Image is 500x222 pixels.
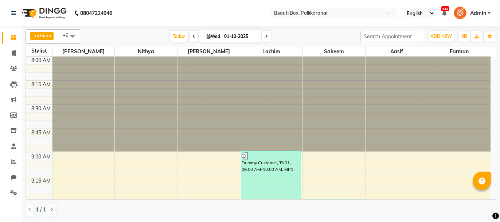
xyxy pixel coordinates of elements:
[63,32,74,38] span: +6
[177,47,240,56] span: [PERSON_NAME]
[36,206,46,214] span: 1 / 1
[19,3,69,23] img: logo
[115,47,177,56] span: Nithya
[30,81,52,88] div: 8:15 AM
[454,7,466,19] img: Admin
[30,177,52,185] div: 9:15 AM
[170,31,188,42] span: Today
[366,47,428,56] span: Aasif
[428,47,491,56] span: Farman
[442,10,446,16] a: 544
[303,47,365,56] span: Sakeem
[30,105,52,112] div: 8:30 AM
[441,6,449,11] span: 544
[30,57,52,64] div: 8:00 AM
[470,9,486,17] span: Admin
[469,193,493,215] iframe: chat widget
[52,47,115,56] span: [PERSON_NAME]
[360,31,424,42] input: Search Appointment
[429,31,454,42] button: ADD NEW
[26,47,52,55] div: Stylist
[240,47,302,56] span: Lachim
[30,129,52,137] div: 8:45 AM
[222,31,258,42] input: 2025-10-01
[30,153,52,161] div: 9:00 AM
[430,34,452,39] span: ADD NEW
[80,3,112,23] b: 08047224946
[205,34,222,39] span: Wed
[48,32,51,38] a: x
[32,32,48,38] span: Lachim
